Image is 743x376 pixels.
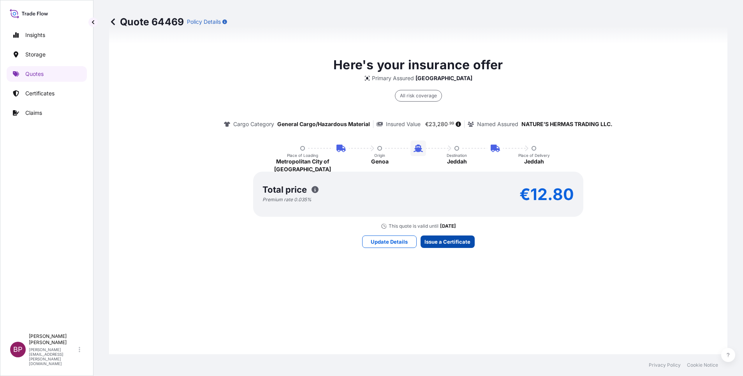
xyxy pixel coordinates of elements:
p: Genoa [371,158,389,165]
a: Privacy Policy [649,362,681,368]
p: Jeddah [447,158,467,165]
p: Storage [25,51,46,58]
p: Cargo Category [233,120,274,128]
p: Issue a Certificate [424,238,470,246]
span: . [448,122,449,125]
p: This quote is valid until [389,223,438,229]
p: Insights [25,31,45,39]
p: NATURE’S HERMAS TRADING LLC. [521,120,613,128]
button: Update Details [362,235,417,248]
span: 99 [449,122,454,125]
p: Here's your insurance offer [333,56,503,74]
p: Place of Delivery [518,153,550,158]
p: Quote 64469 [109,16,184,28]
p: Origin [374,153,385,158]
span: , [436,121,437,127]
p: Certificates [25,90,55,97]
p: [PERSON_NAME] [PERSON_NAME] [29,333,77,346]
p: Metropolitan City of [GEOGRAPHIC_DATA] [267,158,338,173]
p: Jeddah [524,158,544,165]
p: Place of Loading [287,153,318,158]
p: Insured Value [386,120,421,128]
p: Premium rate 0.035 % [262,197,312,203]
p: [PERSON_NAME][EMAIL_ADDRESS][PERSON_NAME][DOMAIN_NAME] [29,347,77,366]
a: Certificates [7,86,87,101]
span: 23 [429,121,436,127]
p: Total price [262,186,307,193]
p: Quotes [25,70,44,78]
a: Quotes [7,66,87,82]
p: Claims [25,109,42,117]
p: General Cargo/Hazardous Material [277,120,370,128]
p: Update Details [371,238,408,246]
p: Named Assured [477,120,518,128]
a: Claims [7,105,87,121]
button: Issue a Certificate [421,235,475,248]
div: All risk coverage [395,90,442,102]
p: Destination [447,153,467,158]
p: [GEOGRAPHIC_DATA] [416,74,472,82]
p: Primary Assured [372,74,414,82]
a: Storage [7,47,87,62]
p: €12.80 [519,188,574,200]
a: Cookie Notice [687,362,718,368]
p: [DATE] [440,223,456,229]
span: € [425,121,429,127]
span: BP [13,346,23,353]
p: Policy Details [187,18,221,26]
span: 280 [437,121,448,127]
a: Insights [7,27,87,43]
